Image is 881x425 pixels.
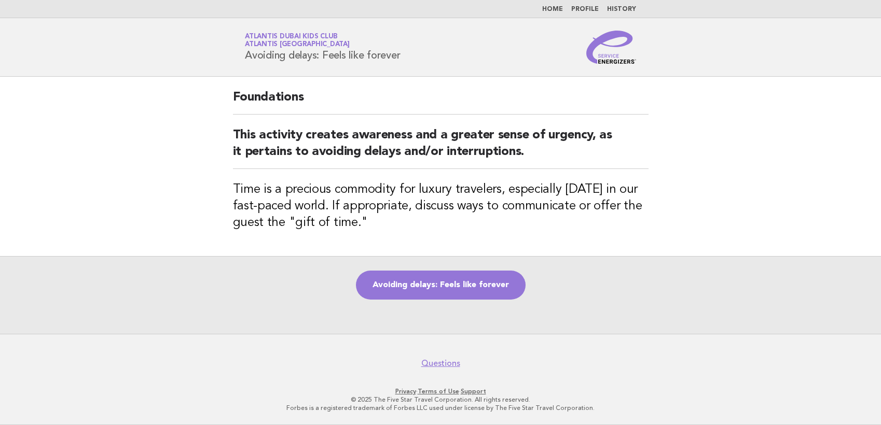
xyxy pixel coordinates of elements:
[245,33,350,48] a: Atlantis Dubai Kids ClubAtlantis [GEOGRAPHIC_DATA]
[233,181,649,231] h3: Time is a precious commodity for luxury travelers, especially [DATE] in our fast-paced world. If ...
[542,6,563,12] a: Home
[233,89,649,115] h2: Foundations
[586,31,636,64] img: Service Energizers
[245,34,400,61] h1: Avoiding delays: Feels like forever
[123,395,758,404] p: © 2025 The Five Star Travel Corporation. All rights reserved.
[123,404,758,412] p: Forbes is a registered trademark of Forbes LLC used under license by The Five Star Travel Corpora...
[607,6,636,12] a: History
[461,388,486,395] a: Support
[395,388,416,395] a: Privacy
[123,387,758,395] p: · ·
[233,127,649,169] h2: This activity creates awareness and a greater sense of urgency, as it pertains to avoiding delays...
[571,6,599,12] a: Profile
[356,271,526,300] a: Avoiding delays: Feels like forever
[418,388,459,395] a: Terms of Use
[245,41,350,48] span: Atlantis [GEOGRAPHIC_DATA]
[421,358,460,369] a: Questions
